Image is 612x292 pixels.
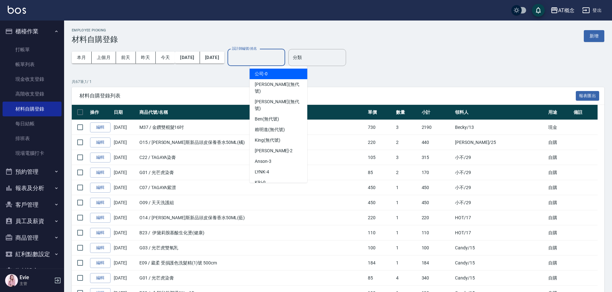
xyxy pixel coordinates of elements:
button: 昨天 [136,52,156,63]
td: M37 / 金鑽雙棍髮16吋 [138,120,366,135]
td: 4 [394,271,420,286]
td: 1 [394,180,420,195]
td: Becky /13 [453,120,546,135]
button: 今天 [156,52,175,63]
button: 資料設定 [3,263,62,279]
span: LYNK -4 [255,169,269,175]
span: Kiki -9 [255,179,266,186]
td: 小不 /29 [453,150,546,165]
td: Candy /15 [453,255,546,271]
td: 1 [394,240,420,255]
td: 730 [366,120,394,135]
a: 新增 [584,33,604,39]
td: 220 [366,135,394,150]
td: [DATE] [112,210,138,225]
td: 自購 [547,135,572,150]
td: 自購 [547,271,572,286]
td: 自購 [547,225,572,240]
td: 自購 [547,210,572,225]
img: Person [5,274,18,287]
button: [DATE] [200,52,224,63]
span: 賴明進 (無代號) [255,126,285,133]
button: 登出 [580,4,604,16]
td: G03 / 光芒虎雙氧乳 [138,240,366,255]
label: 設計師編號/姓名 [232,46,257,51]
a: 編輯 [90,153,111,163]
td: 450 [420,195,454,210]
th: 備註 [572,105,598,120]
td: 1 [394,195,420,210]
td: 1 [394,255,420,271]
td: 440 [420,135,454,150]
td: 2 [394,165,420,180]
button: 新增 [584,30,604,42]
td: HOT /17 [453,225,546,240]
td: [DATE] [112,120,138,135]
td: 220 [366,210,394,225]
a: 編輯 [90,243,111,253]
td: [PERSON_NAME] /25 [453,135,546,150]
th: 小計 [420,105,454,120]
button: 櫃檯作業 [3,23,62,40]
td: [DATE] [112,180,138,195]
td: 184 [366,255,394,271]
td: G01 / 光芒虎染膏 [138,271,366,286]
span: [PERSON_NAME] (無代號) [255,81,302,95]
span: 材料自購登錄列表 [79,93,576,99]
td: 小不 /29 [453,165,546,180]
td: 1 [394,225,420,240]
a: 編輯 [90,122,111,132]
td: 3 [394,120,420,135]
td: C07 / TAGAYA紫漂 [138,180,366,195]
td: B23 / 伊黛莉胺基酸生化燙(健康) [138,225,366,240]
td: 100 [366,240,394,255]
td: 85 [366,271,394,286]
td: Candy /15 [453,240,546,255]
h2: Employee Picking [72,28,118,32]
th: 操作 [88,105,112,120]
p: 共 67 筆, 1 / 1 [72,79,604,85]
td: 1 [394,210,420,225]
a: 帳單列表 [3,57,62,72]
td: Candy /15 [453,271,546,286]
button: 本月 [72,52,92,63]
td: 170 [420,165,454,180]
td: 小不 /29 [453,180,546,195]
span: [PERSON_NAME] -2 [255,147,293,154]
span: Ben (無代號) [255,116,279,122]
a: 每日結帳 [3,116,62,131]
span: [PERSON_NAME] (無代號) [255,98,302,112]
td: 110 [420,225,454,240]
td: [DATE] [112,135,138,150]
td: O14 / [PERSON_NAME]斯新品頭皮保養香水50ML(藍) [138,210,366,225]
td: [DATE] [112,271,138,286]
td: [DATE] [112,240,138,255]
button: 報表及分析 [3,180,62,196]
td: 自購 [547,165,572,180]
a: 報表匯出 [576,92,600,98]
td: 自購 [547,240,572,255]
td: 340 [420,271,454,286]
td: C22 / TAGAYA染膏 [138,150,366,165]
td: 自購 [547,150,572,165]
td: 2190 [420,120,454,135]
a: 高階收支登錄 [3,87,62,101]
button: 前天 [116,52,136,63]
button: save [532,4,545,17]
button: 上個月 [92,52,116,63]
a: 現金收支登錄 [3,72,62,87]
td: 105 [366,150,394,165]
td: 450 [366,180,394,195]
h5: Evie [20,274,52,281]
th: 日期 [112,105,138,120]
span: 公司 -0 [255,71,268,77]
button: 紅利點數設定 [3,246,62,263]
a: 編輯 [90,273,111,283]
th: 單價 [366,105,394,120]
button: 預約管理 [3,163,62,180]
button: 客戶管理 [3,196,62,213]
td: 110 [366,225,394,240]
td: [DATE] [112,150,138,165]
td: [DATE] [112,165,138,180]
td: 315 [420,150,454,165]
